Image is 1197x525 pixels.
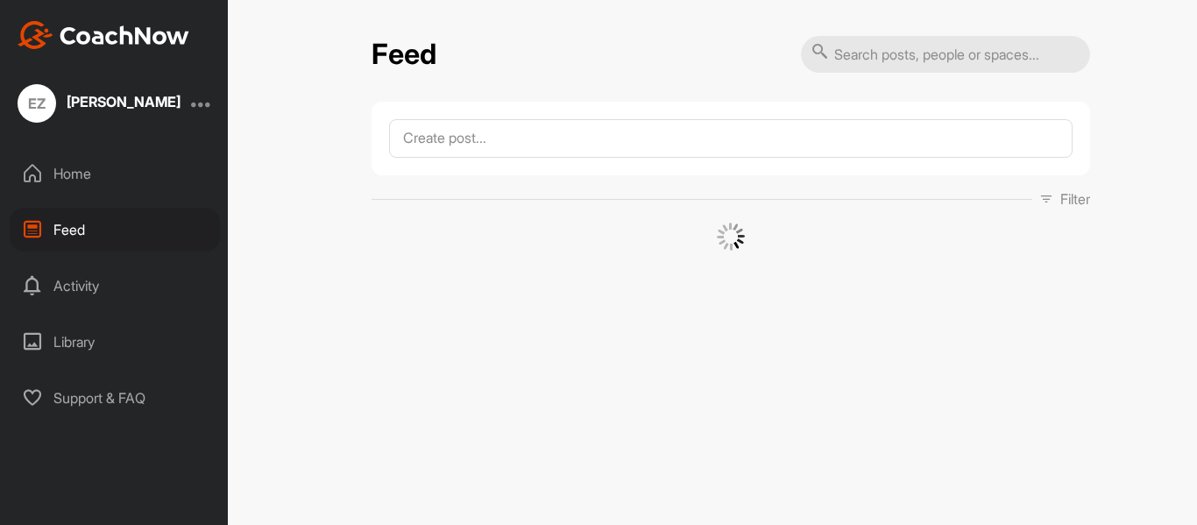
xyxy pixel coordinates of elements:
div: Library [10,320,220,364]
h2: Feed [372,38,436,72]
div: Feed [10,208,220,252]
div: [PERSON_NAME] [67,95,181,109]
div: Support & FAQ [10,376,220,420]
p: Filter [1060,188,1090,209]
div: Activity [10,264,220,308]
input: Search posts, people or spaces... [801,36,1090,73]
img: G6gVgL6ErOh57ABN0eRmCEwV0I4iEi4d8EwaPGI0tHgoAbU4EAHFLEQAh+QQFCgALACwIAA4AGAASAAAEbHDJSesaOCdk+8xg... [717,223,745,251]
div: Home [10,152,220,195]
img: CoachNow [18,21,189,49]
div: EZ [18,84,56,123]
